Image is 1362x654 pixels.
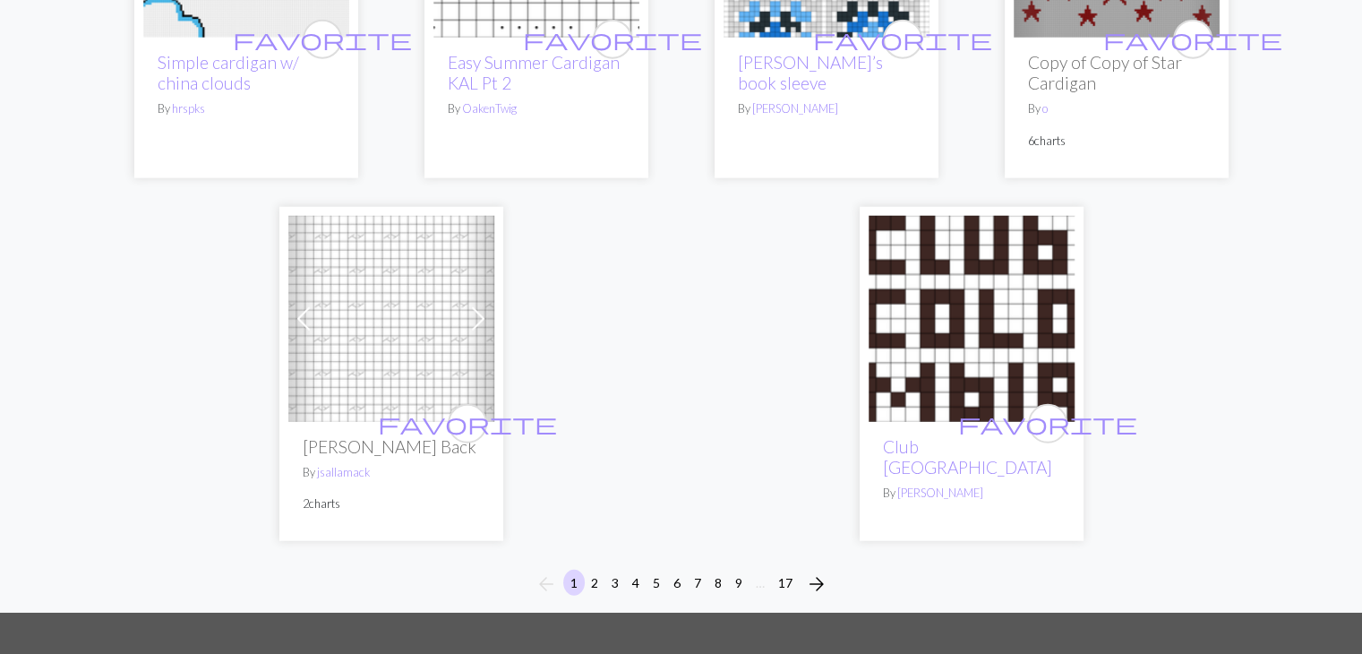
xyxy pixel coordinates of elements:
button: 1 [563,570,585,596]
button: 4 [625,570,647,596]
button: 8 [707,570,729,596]
span: favorite [958,409,1137,437]
a: o [1042,101,1048,116]
a: jsallamack [317,465,370,479]
nav: Page navigation [528,570,835,598]
i: favourite [523,22,702,57]
button: 7 [687,570,708,596]
button: 3 [604,570,626,596]
p: By [448,100,625,117]
p: By [883,485,1060,502]
i: favourite [378,406,557,442]
img: Aran Cardigan Back [288,216,494,422]
button: favourite [303,20,342,59]
p: 2 charts [303,495,480,512]
button: favourite [593,20,632,59]
span: favorite [1103,25,1282,53]
h2: Copy of Copy of Star Cardigan [1028,52,1205,93]
i: Next [806,573,827,595]
button: 2 [584,570,605,596]
h2: [PERSON_NAME] Back [303,436,480,457]
button: 17 [771,570,800,596]
a: Aran Cardigan Back [288,308,494,325]
button: favourite [883,20,922,59]
p: By [158,100,335,117]
button: 5 [646,570,667,596]
p: By [303,464,480,481]
button: favourite [1173,20,1212,59]
i: favourite [958,406,1137,442]
button: Next [799,570,835,598]
i: favourite [813,22,992,57]
span: favorite [523,25,702,53]
a: OakenTwig [462,101,517,116]
span: favorite [378,409,557,437]
button: 6 [666,570,688,596]
span: favorite [233,25,412,53]
p: By [1028,100,1205,117]
a: [PERSON_NAME] [752,101,838,116]
button: favourite [1028,404,1067,443]
span: favorite [813,25,992,53]
a: hrspks [172,101,205,116]
img: Club colombia [869,216,1075,422]
a: Club colombia [869,308,1075,325]
button: favourite [448,404,487,443]
a: Easy Summer Cardigan KAL Pt 2 [448,52,620,93]
span: arrow_forward [806,572,827,597]
p: 6 charts [1028,133,1205,150]
i: favourite [1103,22,1282,57]
a: [PERSON_NAME] [897,486,983,500]
button: 9 [728,570,750,596]
i: favourite [233,22,412,57]
a: Simple cardigan w/ china clouds [158,52,299,93]
a: Club [GEOGRAPHIC_DATA] [883,436,1052,478]
a: [PERSON_NAME]’s book sleeve [738,52,883,93]
p: By [738,100,915,117]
